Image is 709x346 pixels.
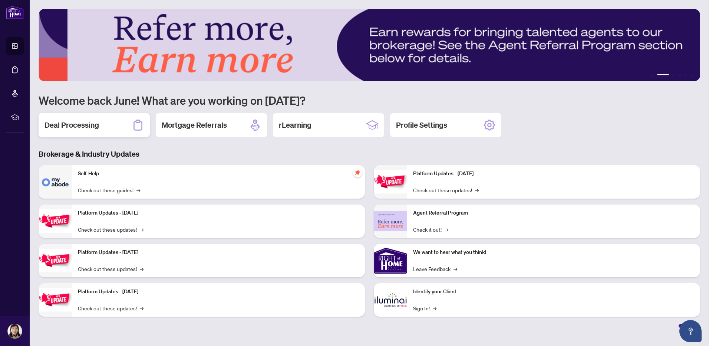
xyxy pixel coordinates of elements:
button: 6 [690,74,693,77]
span: → [136,186,140,194]
a: Check out these updates!→ [78,225,144,234]
span: → [454,265,457,273]
span: → [445,225,448,234]
img: We want to hear what you think! [374,244,407,277]
button: 5 [684,74,687,77]
h3: Brokerage & Industry Updates [39,149,700,159]
p: Agent Referral Program [413,209,694,217]
p: Platform Updates - [DATE] [78,209,359,217]
img: Agent Referral Program [374,211,407,231]
img: Platform Updates - July 8, 2025 [39,288,72,311]
img: Platform Updates - June 23, 2025 [374,170,407,193]
a: Check out these updates!→ [413,186,479,194]
span: → [140,225,144,234]
a: Check it out!→ [413,225,448,234]
p: Self-Help [78,170,359,178]
a: Sign In!→ [413,304,436,312]
button: 1 [651,74,654,77]
img: logo [6,6,24,19]
h2: Deal Processing [44,120,99,130]
p: Platform Updates - [DATE] [78,288,359,296]
span: pushpin [353,168,362,177]
button: 2 [657,74,669,77]
img: Slide 1 [39,9,700,81]
a: Check out these updates!→ [78,265,144,273]
span: → [475,186,479,194]
span: → [140,265,144,273]
h2: Profile Settings [396,120,447,130]
h1: Welcome back June! What are you working on [DATE]? [39,93,700,107]
p: Platform Updates - [DATE] [413,170,694,178]
h2: Mortgage Referrals [162,120,227,130]
img: Self-Help [39,165,72,199]
span: → [140,304,144,312]
img: Profile Icon [8,324,22,338]
img: Identify your Client [374,283,407,317]
button: Open asap [679,320,702,342]
img: Platform Updates - July 21, 2025 [39,249,72,272]
p: We want to hear what you think! [413,248,694,257]
p: Platform Updates - [DATE] [78,248,359,257]
span: → [433,304,436,312]
p: Identify your Client [413,288,694,296]
a: Check out these updates!→ [78,304,144,312]
button: 4 [678,74,681,77]
h2: rLearning [279,120,311,130]
img: Platform Updates - September 16, 2025 [39,209,72,233]
button: 3 [672,74,675,77]
a: Leave Feedback→ [413,265,457,273]
a: Check out these guides!→ [78,186,140,194]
